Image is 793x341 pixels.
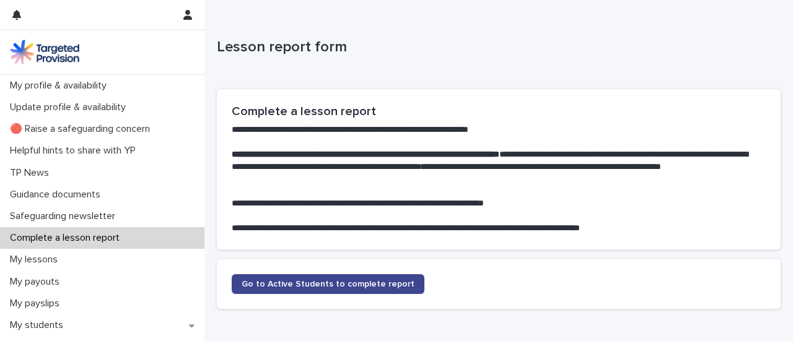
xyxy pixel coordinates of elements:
h2: Complete a lesson report [232,104,766,119]
p: Guidance documents [5,189,110,201]
p: Helpful hints to share with YP [5,145,146,157]
p: Complete a lesson report [5,232,129,244]
p: Safeguarding newsletter [5,210,125,222]
a: Go to Active Students to complete report [232,274,424,294]
p: 🔴 Raise a safeguarding concern [5,123,160,135]
p: Lesson report form [217,38,776,56]
p: TP News [5,167,59,179]
p: My profile & availability [5,80,116,92]
span: Go to Active Students to complete report [242,280,414,288]
p: Update profile & availability [5,101,136,113]
p: My payslips [5,298,69,309]
p: My students [5,319,73,331]
p: My payouts [5,276,69,288]
img: M5nRWzHhSzIhMunXDL62 [10,40,79,64]
p: My lessons [5,254,68,265]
